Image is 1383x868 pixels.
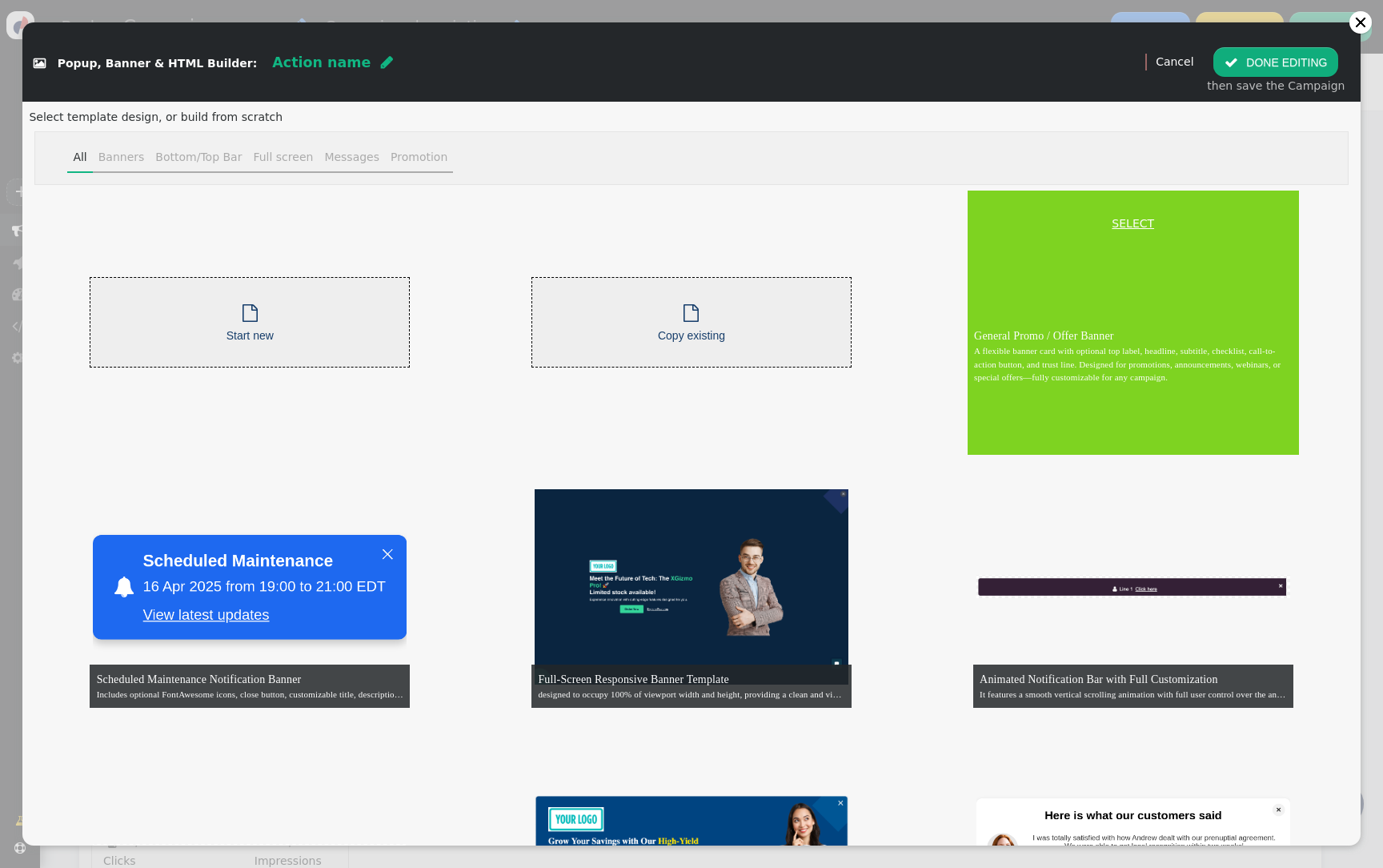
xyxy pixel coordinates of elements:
a: Cancel [1156,55,1193,68]
span:  [683,304,699,322]
img: Includes optional FontAwesome icons, close button, customizable title, description, and actionabl... [93,469,407,705]
div: A flexible banner card with optional top label, headline, subtitle, checklist, call-to-action but... [974,344,1292,384]
a: SELECT [971,215,1296,232]
span: Full-Screen Responsive Banner Template [538,673,729,685]
img: Full screen width, featuring an optional coupon code with double-click copy-to-clipboard, togglea... [93,844,407,858]
button: DONE EDITING [1213,47,1338,76]
div: then save the Campaign [1207,78,1345,94]
div: Bottom/Top Bar [155,149,242,166]
span:  [243,304,258,322]
span:  [381,55,393,70]
img: designed to occupy 100% of viewport width and height, providing a clean and visually appealing la... [535,489,848,685]
div: It features a smooth vertical scrolling animation with full user control over the animation speed... [980,688,1286,701]
span: Copy existing [658,329,725,342]
div: Select template design, or build from scratch [29,109,1353,126]
li: All [67,143,92,173]
span:  [1225,56,1238,69]
div: Banners [98,149,145,166]
span:  [34,58,46,69]
span: Popup, Banner & HTML Builder: [58,57,258,70]
span: Action name [272,54,371,70]
span: Animated Notification Bar with Full Customization [980,673,1218,685]
div: Includes optional FontAwesome icons, close button, customizable title, description, and actionabl... [97,688,403,701]
div: designed to occupy 100% of viewport width and height, providing a clean and visually appealing la... [538,688,844,701]
img: It features a smooth vertical scrolling animation with full user control over the animation speed... [976,575,1290,598]
span: General Promo / Offer Banner [974,330,1114,342]
div: Promotion [391,149,447,166]
span: Scheduled Maintenance Notification Banner [97,673,302,685]
div: Start new [226,300,274,344]
div: Full screen [253,149,313,166]
div: Messages [324,149,379,166]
